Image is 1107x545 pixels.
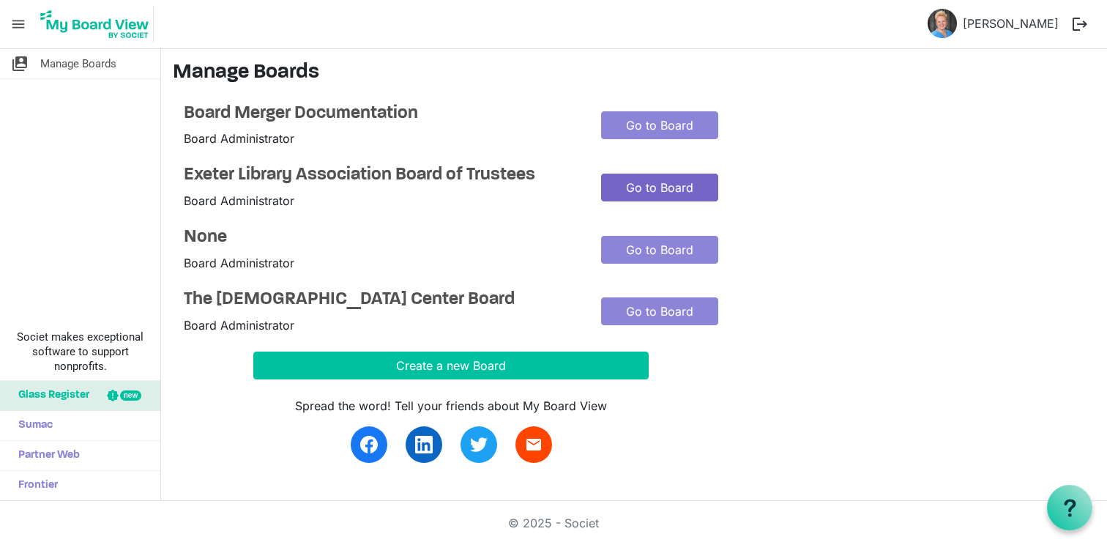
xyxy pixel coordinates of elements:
a: The [DEMOGRAPHIC_DATA] Center Board [184,289,579,311]
span: Manage Boards [40,49,116,78]
a: My Board View Logo [36,6,160,42]
span: Sumac [11,411,53,440]
span: email [525,436,543,453]
span: Board Administrator [184,318,294,333]
a: Go to Board [601,236,718,264]
span: Board Administrator [184,256,294,270]
span: Partner Web [11,441,80,470]
span: Board Administrator [184,193,294,208]
img: twitter.svg [470,436,488,453]
span: switch_account [11,49,29,78]
a: [PERSON_NAME] [957,9,1065,38]
img: vLlGUNYjuWs4KbtSZQjaWZvDTJnrkUC5Pj-l20r8ChXSgqWs1EDCHboTbV3yLcutgLt7-58AB6WGaG5Dpql6HA_thumb.png [928,9,957,38]
span: Glass Register [11,381,89,410]
span: Board Administrator [184,131,294,146]
a: © 2025 - Societ [508,516,599,530]
img: linkedin.svg [415,436,433,453]
span: Societ makes exceptional software to support nonprofits. [7,330,154,374]
button: Create a new Board [253,352,649,379]
button: logout [1065,9,1095,40]
a: email [515,426,552,463]
span: menu [4,10,32,38]
div: new [120,390,141,401]
a: None [184,227,579,248]
span: Frontier [11,471,58,500]
a: Go to Board [601,111,718,139]
h3: Manage Boards [173,61,1095,86]
div: Spread the word! Tell your friends about My Board View [253,397,649,415]
a: Go to Board [601,174,718,201]
a: Go to Board [601,297,718,325]
a: Board Merger Documentation [184,103,579,125]
img: facebook.svg [360,436,378,453]
img: My Board View Logo [36,6,154,42]
a: Exeter Library Association Board of Trustees [184,165,579,186]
